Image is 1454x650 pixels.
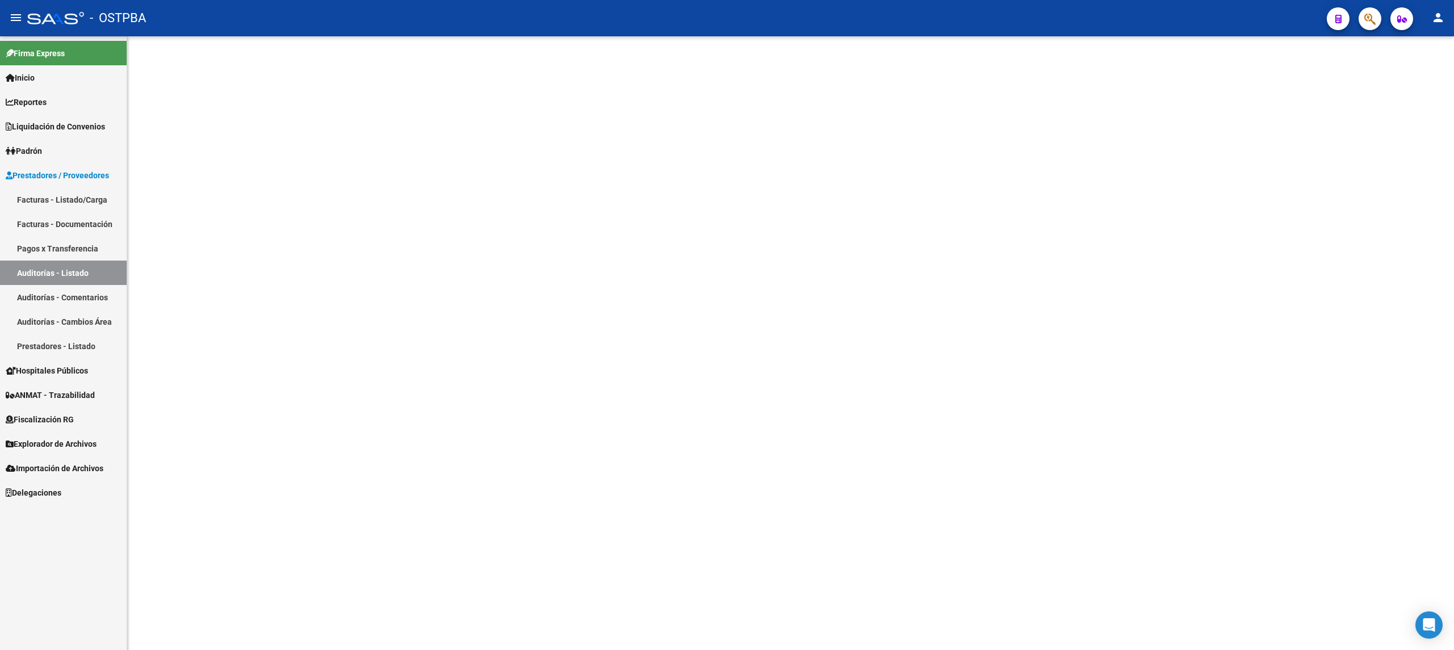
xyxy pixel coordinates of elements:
[6,438,97,450] span: Explorador de Archivos
[6,96,47,108] span: Reportes
[6,169,109,182] span: Prestadores / Proveedores
[6,364,88,377] span: Hospitales Públicos
[1415,611,1443,639] div: Open Intercom Messenger
[6,120,105,133] span: Liquidación de Convenios
[6,72,35,84] span: Inicio
[6,47,65,60] span: Firma Express
[9,11,23,24] mat-icon: menu
[6,145,42,157] span: Padrón
[90,6,146,31] span: - OSTPBA
[6,487,61,499] span: Delegaciones
[6,413,74,426] span: Fiscalización RG
[6,389,95,401] span: ANMAT - Trazabilidad
[6,462,103,475] span: Importación de Archivos
[1431,11,1445,24] mat-icon: person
